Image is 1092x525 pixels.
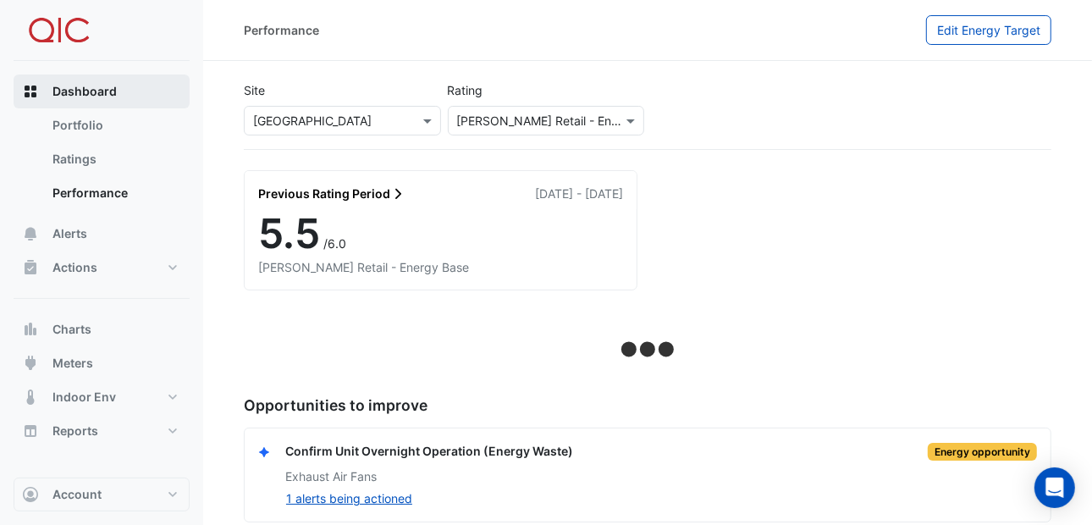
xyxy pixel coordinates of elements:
[14,251,190,285] button: Actions
[535,185,623,202] div: [DATE] - [DATE]
[22,259,39,276] app-icon: Actions
[52,321,91,338] span: Charts
[14,108,190,217] div: Dashboard
[14,217,190,251] button: Alerts
[1034,467,1075,508] div: Open Intercom Messenger
[448,81,483,99] label: Rating
[39,176,190,210] a: Performance
[926,15,1051,45] button: Edit Energy Target
[52,83,117,100] span: Dashboard
[937,23,1040,37] span: Edit Energy Target
[20,14,97,47] img: Company Logo
[14,346,190,380] button: Meters
[14,75,190,108] button: Dashboard
[52,423,98,439] span: Reports
[22,389,39,406] app-icon: Indoor Env
[323,236,346,251] span: /6.0
[22,423,39,439] app-icon: Reports
[39,108,190,142] a: Portfolio
[928,443,1037,461] div: Energy opportunity
[244,21,319,39] div: Performance
[52,486,102,503] span: Account
[52,225,87,242] span: Alerts
[39,142,190,176] a: Ratings
[22,83,39,100] app-icon: Dashboard
[22,355,39,372] app-icon: Meters
[52,355,93,372] span: Meters
[14,380,190,414] button: Indoor Env
[285,489,413,508] button: 1 alerts being actioned
[258,258,623,276] div: [PERSON_NAME] Retail - Energy Base
[22,225,39,242] app-icon: Alerts
[258,185,405,202] a: Previous Rating Period
[14,478,190,511] button: Account
[22,321,39,338] app-icon: Charts
[52,259,97,276] span: Actions
[244,396,1051,414] h5: Opportunities to improve
[14,312,190,346] button: Charts
[258,208,320,258] span: 5.5
[285,442,573,461] div: Confirm Unit Overnight Operation (Energy Waste)
[52,389,116,406] span: Indoor Env
[14,414,190,448] button: Reports
[244,81,265,99] label: Site
[285,467,1037,485] div: Exhaust Air Fans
